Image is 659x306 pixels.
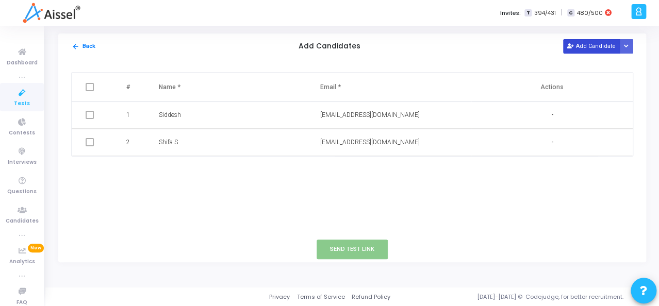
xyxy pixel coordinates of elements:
[551,111,553,120] span: -
[567,9,574,17] span: C
[14,99,30,108] span: Tests
[7,188,37,196] span: Questions
[500,9,520,18] label: Invites:
[126,138,130,147] span: 2
[576,9,602,18] span: 480/500
[471,73,633,101] th: Actions
[159,139,178,146] span: Shifa S
[23,3,80,23] img: logo
[317,240,388,259] button: Send Test Link
[159,111,181,118] span: Siddesh
[619,39,634,53] div: Button group with nested dropdown
[28,244,44,252] span: New
[551,138,553,147] span: -
[310,73,471,101] th: Email *
[110,73,148,101] th: #
[9,258,35,266] span: Analytics
[8,158,37,167] span: Interviews
[524,9,531,17] span: T
[563,39,620,53] button: Add Candidate
[71,42,96,52] button: Back
[299,42,360,51] h5: Add Candidates
[320,139,420,146] span: [EMAIL_ADDRESS][DOMAIN_NAME]
[352,293,390,301] a: Refund Policy
[126,110,130,120] span: 1
[320,111,420,118] span: [EMAIL_ADDRESS][DOMAIN_NAME]
[149,73,310,101] th: Name *
[269,293,290,301] a: Privacy
[6,217,39,226] span: Candidates
[296,293,344,301] a: Terms of Service
[390,293,646,301] div: [DATE]-[DATE] © Codejudge, for better recruitment.
[9,129,35,138] span: Contests
[72,43,79,50] mat-icon: arrow_back
[7,59,38,67] span: Dashboard
[534,9,555,18] span: 394/431
[561,7,562,18] span: |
